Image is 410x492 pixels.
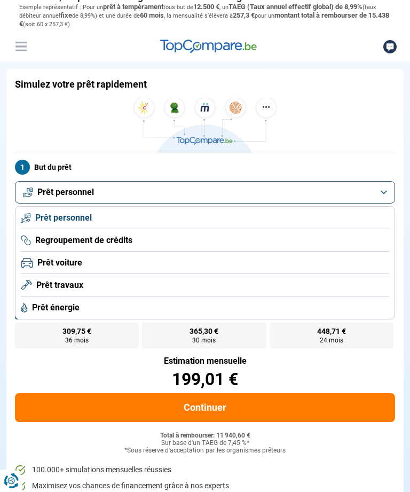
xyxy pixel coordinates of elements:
span: 365,30 € [190,327,218,335]
span: 60 mois [140,11,164,19]
div: *Sous réserve d'acceptation par les organismes prêteurs [15,447,395,455]
span: 309,75 € [62,327,91,335]
span: Prêt personnel [37,186,94,198]
span: prêt à tempérament [103,3,163,11]
span: 257,3 € [233,11,255,19]
span: fixe [60,11,72,19]
button: Prêt personnel [15,181,395,204]
span: Prêt énergie [32,302,80,314]
button: Menu [13,38,29,54]
div: 199,01 € [15,371,395,388]
div: Sur base d'un TAEG de 7,45 %* [15,440,395,447]
span: 36 mois [65,337,89,343]
span: Prêt travaux [36,279,83,291]
p: Exemple représentatif : Pour un tous but de , un (taux débiteur annuel de 8,99%) et une durée de ... [19,3,391,29]
span: Prêt voiture [37,257,82,269]
img: TopCompare [160,40,257,53]
span: montant total à rembourser de 15.438 € [19,11,389,28]
span: Regroupement de crédits [35,235,132,246]
li: Maximisez vos chances de financement grâce à nos experts [15,481,395,491]
div: Total à rembourser: 11 940,60 € [15,432,395,440]
div: Estimation mensuelle [15,357,395,365]
span: 448,71 € [317,327,346,335]
span: Prêt personnel [35,212,92,224]
h1: Simulez votre prêt rapidement [15,79,147,90]
span: 24 mois [320,337,343,343]
span: 30 mois [192,337,216,343]
button: Continuer [15,393,395,422]
li: 100.000+ simulations mensuelles réussies [15,465,395,475]
img: TopCompare.be [130,98,280,153]
label: But du prêt [15,160,395,175]
span: TAEG (Taux annuel effectif global) de 8,99% [228,3,362,11]
span: 12.500 € [193,3,219,11]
